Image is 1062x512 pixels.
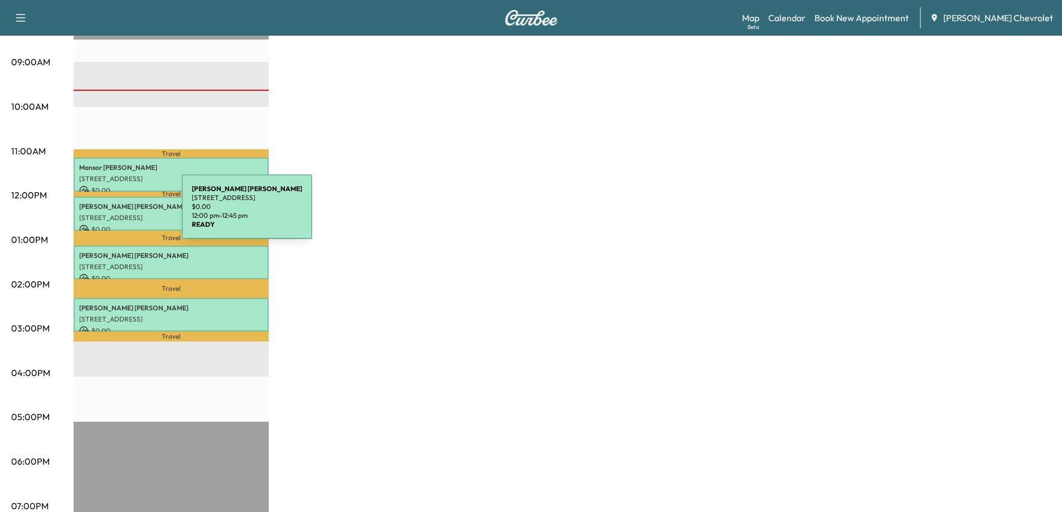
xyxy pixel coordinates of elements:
[74,279,269,298] p: Travel
[79,274,263,284] p: $ 0.00
[79,202,263,211] p: [PERSON_NAME] [PERSON_NAME]
[74,231,269,246] p: Travel
[79,174,263,183] p: [STREET_ADDRESS]
[768,11,806,25] a: Calendar
[79,304,263,313] p: [PERSON_NAME] [PERSON_NAME]
[79,315,263,324] p: [STREET_ADDRESS]
[192,211,302,220] p: 12:00 pm - 12:45 pm
[11,144,46,158] p: 11:00AM
[79,213,263,222] p: [STREET_ADDRESS]
[79,326,263,336] p: $ 0.00
[192,193,302,202] p: [STREET_ADDRESS]
[11,277,50,291] p: 02:00PM
[505,10,558,26] img: Curbee Logo
[742,11,759,25] a: MapBeta
[11,410,50,423] p: 05:00PM
[943,11,1053,25] span: [PERSON_NAME] Chevrolet
[79,251,263,260] p: [PERSON_NAME] [PERSON_NAME]
[74,331,269,341] p: Travel
[192,184,302,193] b: [PERSON_NAME] [PERSON_NAME]
[11,55,50,69] p: 09:00AM
[192,202,302,211] p: $ 0.00
[79,262,263,271] p: [STREET_ADDRESS]
[192,220,215,228] b: READY
[11,321,50,335] p: 03:00PM
[748,23,759,31] div: Beta
[11,233,48,246] p: 01:00PM
[74,149,269,158] p: Travel
[74,192,269,197] p: Travel
[79,186,263,196] p: $ 0.00
[11,366,50,379] p: 04:00PM
[79,163,263,172] p: Mansor [PERSON_NAME]
[11,455,50,468] p: 06:00PM
[11,100,49,113] p: 10:00AM
[11,188,47,202] p: 12:00PM
[79,225,263,235] p: $ 0.00
[814,11,909,25] a: Book New Appointment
